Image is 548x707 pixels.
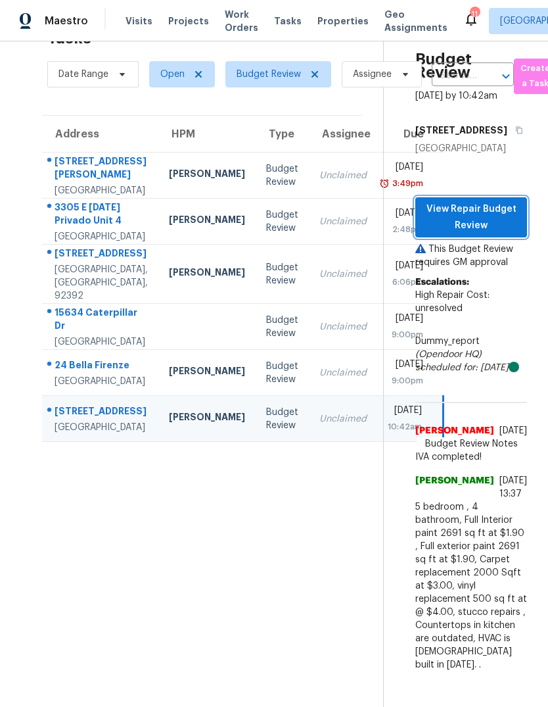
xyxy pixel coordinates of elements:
[256,116,309,153] th: Type
[169,410,245,427] div: [PERSON_NAME]
[415,89,497,103] div: [DATE] by 10:42am
[169,213,245,230] div: [PERSON_NAME]
[47,32,91,45] h2: Tasks
[55,404,148,421] div: [STREET_ADDRESS]
[415,350,482,359] i: (Opendoor HQ)
[169,167,245,183] div: [PERSON_NAME]
[497,67,515,85] button: Open
[266,261,298,287] div: Budget Review
[266,208,298,235] div: Budget Review
[55,184,148,197] div: [GEOGRAPHIC_DATA]
[55,306,148,335] div: 15634 Caterpillar Dr
[168,14,209,28] span: Projects
[319,320,367,333] div: Unclaimed
[225,8,258,34] span: Work Orders
[55,358,148,375] div: 24 Bella Firenze
[126,14,152,28] span: Visits
[169,364,245,381] div: [PERSON_NAME]
[415,197,527,237] button: View Repair Budget Review
[266,314,298,340] div: Budget Review
[274,16,302,26] span: Tasks
[319,215,367,228] div: Unclaimed
[266,162,298,189] div: Budget Review
[55,230,148,243] div: [GEOGRAPHIC_DATA]
[319,412,367,426] div: Unclaimed
[266,360,298,386] div: Budget Review
[415,500,527,671] span: 5 bedroom , 4 bathroom, Full Interior paint 2691 sq ft at $1.90 , Full exterior paint 2691 sq ft ...
[499,476,527,499] span: [DATE] 13:37
[45,14,88,28] span: Maestro
[55,155,148,184] div: [STREET_ADDRESS][PERSON_NAME]
[379,177,390,190] img: Overdue Alarm Icon
[237,68,301,81] span: Budget Review
[415,291,490,313] span: High Repair Cost: unresolved
[499,426,527,449] span: [DATE] 10:41
[426,201,516,233] span: View Repair Budget Review
[55,247,148,263] div: [STREET_ADDRESS]
[58,68,108,81] span: Date Range
[55,335,148,349] div: [GEOGRAPHIC_DATA]
[415,243,527,269] p: This Budget Review requires GM approval
[377,116,444,153] th: Due
[55,421,148,434] div: [GEOGRAPHIC_DATA]
[169,266,245,282] div: [PERSON_NAME]
[353,68,392,81] span: Assignee
[319,268,367,281] div: Unclaimed
[266,406,298,432] div: Budget Review
[55,201,148,230] div: 3305 E [DATE] Privado Unit 4
[415,278,469,287] b: Escalations:
[415,451,527,464] span: IVA completed!
[160,68,185,81] span: Open
[384,8,447,34] span: Geo Assignments
[415,142,527,155] div: [GEOGRAPHIC_DATA]
[319,366,367,379] div: Unclaimed
[432,66,477,86] input: Search by address
[55,263,148,303] div: [GEOGRAPHIC_DATA], [GEOGRAPHIC_DATA], 92392
[415,124,507,137] h5: [STREET_ADDRESS]
[317,14,369,28] span: Properties
[42,116,158,153] th: Address
[55,375,148,388] div: [GEOGRAPHIC_DATA]
[470,8,479,21] div: 11
[415,424,494,451] span: [PERSON_NAME]
[507,118,525,142] button: Copy Address
[415,363,509,372] i: scheduled for: [DATE]
[158,116,256,153] th: HPM
[415,335,527,374] div: Dummy_report
[415,53,527,79] h2: Budget Review
[417,437,526,451] span: Budget Review Notes
[309,116,377,153] th: Assignee
[319,169,367,182] div: Unclaimed
[415,474,494,500] span: [PERSON_NAME]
